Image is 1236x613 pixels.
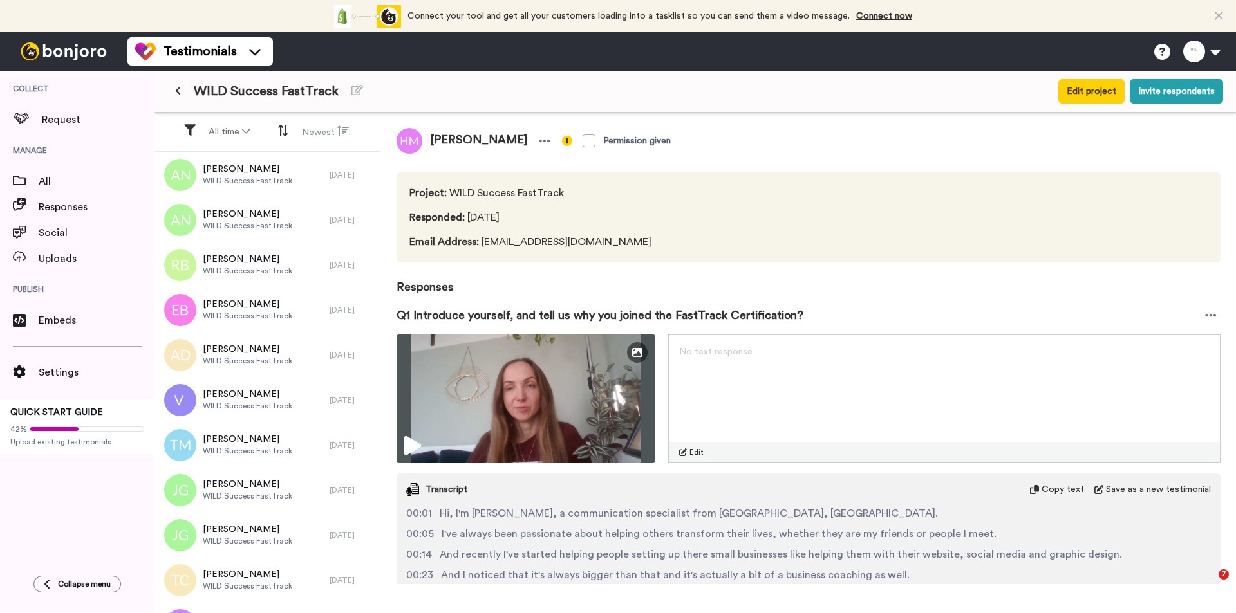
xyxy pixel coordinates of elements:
div: [DATE] [330,215,375,225]
span: [PERSON_NAME] [203,478,292,491]
span: [PERSON_NAME] [203,523,292,536]
div: animation [330,5,401,28]
span: [EMAIL_ADDRESS][DOMAIN_NAME] [409,234,657,250]
span: And recently I've started helping people setting up there small businesses like helping them with... [440,547,1122,562]
span: Copy text [1042,483,1084,496]
button: All time [201,120,257,143]
span: WILD Success FastTrack [203,536,292,546]
span: All [39,174,154,189]
span: [PERSON_NAME] [203,253,292,266]
img: tm-color.svg [135,41,156,62]
span: Responses [397,262,1221,296]
img: transcript.svg [406,483,419,496]
div: [DATE] [330,530,375,540]
iframe: Intercom live chat [1192,569,1223,600]
span: WILD Success FastTrack [203,491,292,501]
img: tm.png [164,429,196,461]
span: 00:14 [406,547,432,562]
button: Newest [294,120,357,144]
span: No text response [679,347,753,356]
div: [DATE] [330,440,375,450]
span: Connect your tool and get all your customers loading into a tasklist so you can send them a video... [407,12,850,21]
img: rb.png [164,249,196,281]
img: bj-logo-header-white.svg [15,42,112,60]
span: Collapse menu [58,579,111,589]
a: [PERSON_NAME]WILD Success FastTrack[DATE] [154,197,381,242]
span: [PERSON_NAME] [203,163,292,176]
div: Permission given [603,134,671,147]
span: [PERSON_NAME] [203,208,292,221]
span: WILD Success FastTrack [203,356,292,366]
div: [DATE] [330,395,375,405]
span: WILD Success FastTrack [409,185,657,201]
a: [PERSON_NAME]WILD Success FastTrack[DATE] [154,152,381,197]
img: tc.png [164,564,196,596]
a: [PERSON_NAME]WILD Success FastTrack[DATE] [154,513,381,558]
a: [PERSON_NAME]WILD Success FastTrack[DATE] [154,468,381,513]
span: 00:05 [406,526,434,542]
span: Responded : [409,212,465,223]
span: WILD Success FastTrack [203,446,292,456]
button: Collapse menu [33,576,121,592]
span: 00:23 [406,567,433,583]
a: [PERSON_NAME]WILD Success FastTrack[DATE] [154,288,381,333]
span: Q1 Introduce yourself, and tell us why you joined the FastTrack Certification? [397,306,803,324]
img: eb.png [164,294,196,326]
span: WILD Success FastTrack [203,581,292,591]
a: [PERSON_NAME]WILD Success FastTrack[DATE] [154,333,381,378]
span: Request [42,112,154,127]
span: WILD Success FastTrack [203,401,292,411]
div: [DATE] [330,350,375,360]
img: jg.png [164,474,196,506]
span: And I noticed that it's always bigger than that and it's actually a bit of a business coaching as... [441,567,910,583]
div: [DATE] [330,170,375,180]
span: [PERSON_NAME] [203,298,292,311]
span: 42% [10,424,27,434]
span: [PERSON_NAME] [203,388,292,401]
span: [PERSON_NAME] [203,433,292,446]
span: Edit [689,447,704,457]
div: [DATE] [330,575,375,585]
span: Email Address : [409,237,479,247]
div: [DATE] [330,260,375,270]
span: Testimonials [164,42,237,60]
button: Invite respondents [1130,79,1223,104]
span: WILD Success FastTrack [194,82,339,100]
span: Uploads [39,251,154,266]
span: WILD Success FastTrack [203,221,292,231]
span: [DATE] [409,210,657,225]
span: I've always been passionate about helping others transform their lives, whether they are my frien... [442,526,997,542]
span: Upload existing testimonials [10,437,144,447]
img: info-yellow.svg [562,136,572,146]
span: [PERSON_NAME] [422,128,535,154]
span: WILD Success FastTrack [203,266,292,276]
img: 7e20cb89-f9b4-456f-9296-ef7068483d2d-thumbnail_full-1756806313.jpg [397,334,655,463]
a: [PERSON_NAME]WILD Success FastTrack[DATE] [154,558,381,603]
span: 00:01 [406,506,432,521]
span: Hi, I'm [PERSON_NAME], a communication specialist from [GEOGRAPHIC_DATA], [GEOGRAPHIC_DATA]. [440,506,938,521]
div: [DATE] [330,305,375,315]
a: [PERSON_NAME]WILD Success FastTrack[DATE] [154,242,381,288]
a: [PERSON_NAME]WILD Success FastTrack[DATE] [154,423,381,468]
img: jg.png [164,519,196,551]
img: hm.png [397,128,422,154]
img: v%20.png [164,384,196,416]
a: Connect now [856,12,912,21]
button: Edit project [1058,79,1125,104]
img: ad.png [164,339,196,371]
span: Transcript [426,483,467,496]
span: WILD Success FastTrack [203,176,292,186]
span: 7 [1219,569,1229,580]
div: [DATE] [330,485,375,495]
span: Social [39,225,154,241]
span: [PERSON_NAME] [203,568,292,581]
img: an.png [164,204,196,236]
span: Embeds [39,313,154,328]
span: Project : [409,188,447,198]
a: [PERSON_NAME]WILD Success FastTrack[DATE] [154,378,381,423]
span: WILD Success FastTrack [203,311,292,321]
span: [PERSON_NAME] [203,343,292,356]
img: an.png [164,159,196,191]
span: Settings [39,365,154,380]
